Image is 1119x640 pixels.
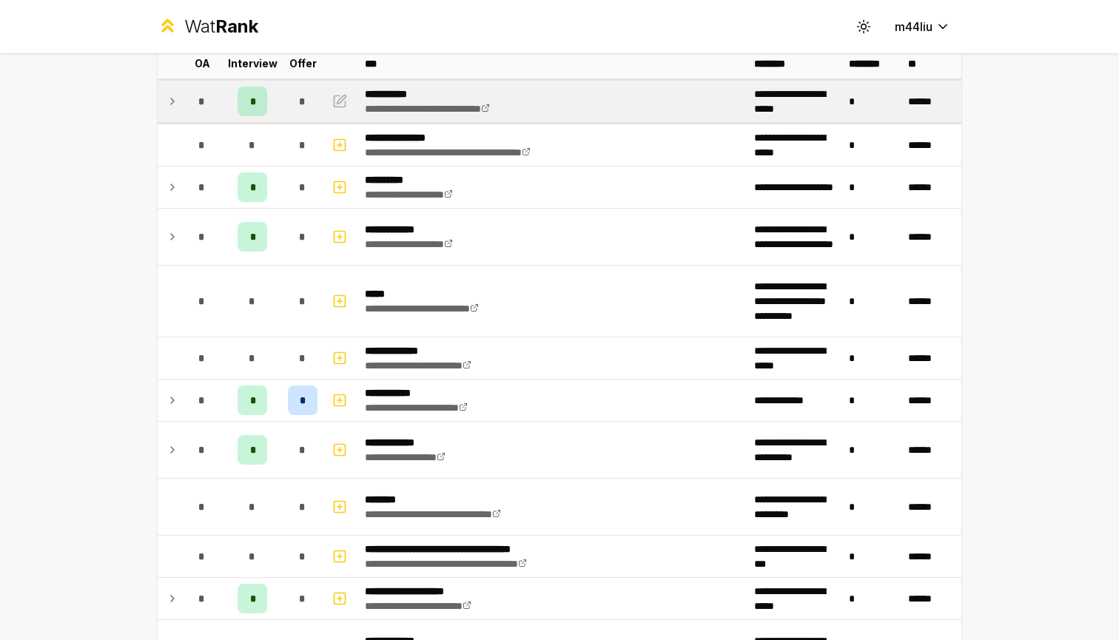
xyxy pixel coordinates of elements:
div: Wat [184,15,258,38]
a: WatRank [157,15,258,38]
button: m44liu [883,13,962,40]
p: Offer [289,56,317,71]
span: Rank [215,16,258,37]
p: Interview [228,56,278,71]
span: m44liu [895,18,932,36]
p: OA [195,56,210,71]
